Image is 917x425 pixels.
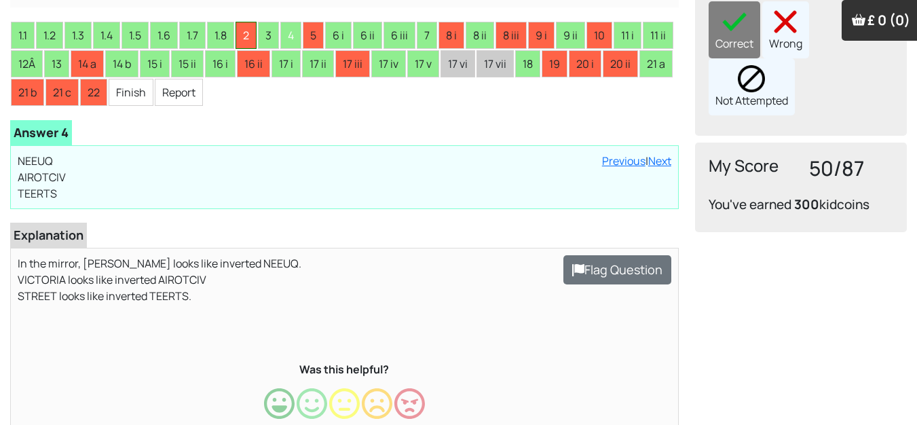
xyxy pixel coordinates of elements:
[237,50,270,77] li: 16 ii
[14,227,83,243] b: Explanation
[867,11,910,29] span: £ 0 (0)
[264,404,295,419] a: Very Happy
[515,50,540,77] li: 18
[11,22,35,49] li: 1.1
[476,50,514,77] li: 17 vii
[11,79,44,106] li: 21 b
[64,22,92,49] li: 1.3
[762,1,809,58] div: Wrong
[207,22,234,49] li: 1.8
[179,22,206,49] li: 1.7
[303,22,324,49] li: 5
[121,22,149,49] li: 1.5
[45,79,79,106] li: 21 c
[18,255,671,320] p: In the mirror, [PERSON_NAME] looks like inverted NEEUQ. VICTORIA looks like inverted AIROTCIV STR...
[852,13,865,26] img: Your items in the shopping basket
[299,362,389,377] b: Was this helpful?
[614,22,641,49] li: 11 i
[438,22,464,49] li: 8 i
[809,156,893,181] h3: 50/87
[36,22,63,49] li: 1.2
[362,404,392,419] a: Unhappy
[709,58,795,115] div: Not Attempted
[205,50,236,77] li: 16 i
[335,50,370,77] li: 17 iii
[80,79,107,106] li: 22
[794,196,819,213] b: 300
[272,50,301,77] li: 17 i
[643,22,673,49] li: 11 ii
[709,197,893,212] h4: You've earned kidcoins
[603,50,638,77] li: 20 ii
[14,124,69,141] b: Answer 4
[155,79,203,106] li: Report
[11,50,43,77] li: 12Â
[709,156,793,176] h4: My Score
[171,50,204,77] li: 15 ii
[602,153,671,169] div: |
[105,50,138,77] li: 14 b
[563,255,671,284] button: Flag Question
[258,22,279,49] li: 3
[236,22,257,49] li: 2
[648,153,671,168] a: Next
[639,50,673,77] li: 21 a
[280,22,301,49] li: 4
[325,22,352,49] li: 6 i
[371,50,406,77] li: 17 iv
[302,50,334,77] li: 17 ii
[738,65,765,92] img: block.png
[441,50,475,77] li: 17 vi
[140,50,170,77] li: 15 i
[383,22,415,49] li: 6 iii
[528,22,555,49] li: 9 i
[353,22,382,49] li: 6 ii
[602,153,645,168] a: Previous
[495,22,527,49] li: 8 iii
[394,404,425,419] a: Very Unhappy
[71,50,104,77] li: 14 a
[18,153,671,202] p: NEEUQ AIROTCIV TEERTS
[44,50,69,77] li: 13
[586,22,612,49] li: 10
[109,79,153,106] li: Finish
[466,22,494,49] li: 8 ii
[407,50,439,77] li: 17 v
[542,50,567,77] li: 19
[297,404,327,419] a: Happy
[772,8,799,35] img: cross40x40.png
[93,22,120,49] li: 1.4
[417,22,437,49] li: 7
[569,50,601,77] li: 20 i
[329,404,360,419] a: Neutral
[556,22,585,49] li: 9 ii
[150,22,178,49] li: 1.6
